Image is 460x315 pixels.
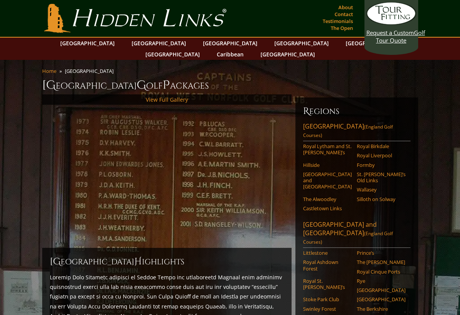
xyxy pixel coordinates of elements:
[357,171,406,184] a: St. [PERSON_NAME]’s Old Links
[303,124,393,139] span: (England Golf Courses)
[342,38,404,49] a: [GEOGRAPHIC_DATA]
[357,269,406,275] a: Royal Cinque Ports
[303,205,352,211] a: Castletown Links
[42,78,418,93] h1: [GEOGRAPHIC_DATA] olf ackages
[357,162,406,168] a: Formby
[303,220,411,248] a: [GEOGRAPHIC_DATA] and [GEOGRAPHIC_DATA](England Golf Courses)
[303,296,352,302] a: Stoke Park Club
[303,250,352,256] a: Littlestone
[50,256,284,268] h2: [GEOGRAPHIC_DATA] ighlights
[357,278,406,284] a: Rye
[357,306,406,312] a: The Berkshire
[336,2,355,13] a: About
[357,152,406,158] a: Royal Liverpool
[357,250,406,256] a: Prince’s
[134,256,142,268] span: H
[303,278,352,290] a: Royal St. [PERSON_NAME]’s
[42,68,56,74] a: Home
[303,122,411,141] a: [GEOGRAPHIC_DATA](England Golf Courses)
[128,38,190,49] a: [GEOGRAPHIC_DATA]
[303,162,352,168] a: Hillside
[142,49,204,60] a: [GEOGRAPHIC_DATA]
[303,259,352,272] a: Royal Ashdown Forest
[357,143,406,149] a: Royal Birkdale
[366,29,414,36] span: Request a Custom
[303,143,352,156] a: Royal Lytham and St. [PERSON_NAME]’s
[56,38,119,49] a: [GEOGRAPHIC_DATA]
[199,38,261,49] a: [GEOGRAPHIC_DATA]
[257,49,319,60] a: [GEOGRAPHIC_DATA]
[357,186,406,193] a: Wallasey
[303,230,393,245] span: (England Golf Courses)
[137,78,146,93] span: G
[366,2,416,44] a: Request a CustomGolf Tour Quote
[270,38,333,49] a: [GEOGRAPHIC_DATA]
[303,196,352,202] a: The Alwoodley
[303,306,352,312] a: Swinley Forest
[146,96,188,103] a: View Full Gallery
[333,9,355,20] a: Contact
[321,16,355,26] a: Testimonials
[357,296,406,302] a: [GEOGRAPHIC_DATA]
[303,171,352,190] a: [GEOGRAPHIC_DATA] and [GEOGRAPHIC_DATA]
[163,78,170,93] span: P
[329,23,355,33] a: The Open
[213,49,247,60] a: Caribbean
[303,105,411,117] h6: Regions
[357,287,406,293] a: [GEOGRAPHIC_DATA]
[65,68,117,74] li: [GEOGRAPHIC_DATA]
[357,259,406,265] a: The [PERSON_NAME]
[357,196,406,202] a: Silloth on Solway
